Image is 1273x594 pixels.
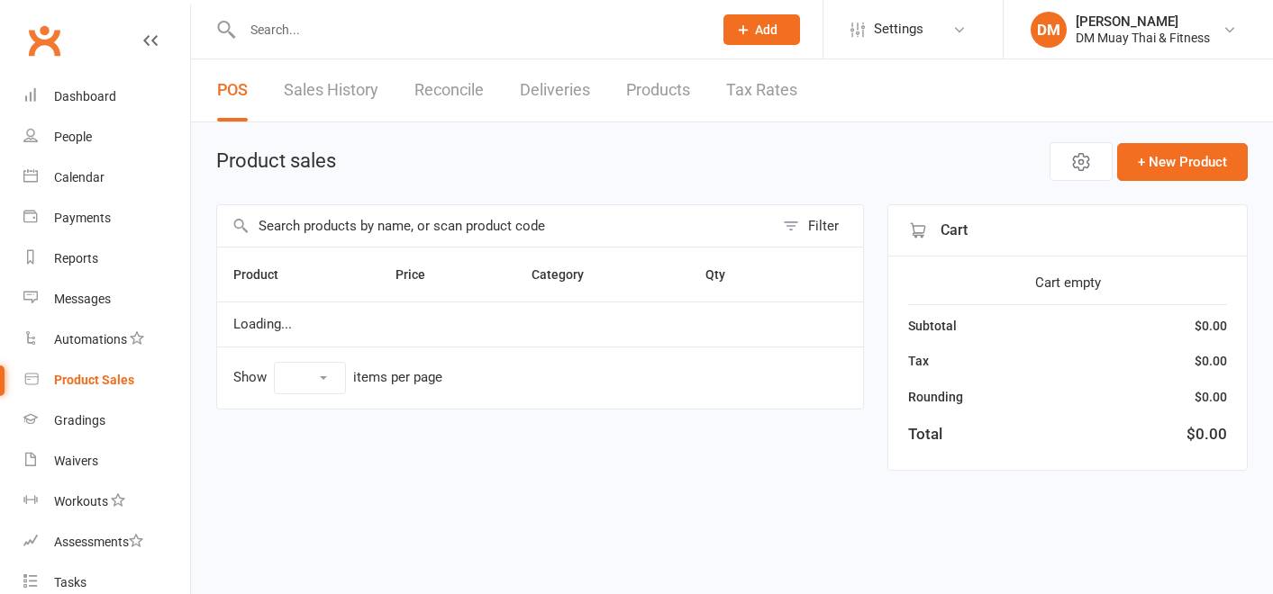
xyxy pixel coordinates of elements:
div: Rounding [908,387,963,407]
input: Search... [237,17,700,42]
div: Filter [808,215,839,237]
a: Calendar [23,157,190,198]
div: DM Muay Thai & Fitness [1076,30,1210,46]
div: Assessments [54,535,143,549]
span: Add [755,22,777,37]
div: Workouts [54,494,108,508]
div: Tasks [54,575,86,589]
div: Tax [908,351,929,371]
button: Add [723,14,800,45]
div: $0.00 [1195,316,1227,336]
a: POS [217,59,248,121]
div: Total [908,422,942,446]
input: Search products by name, or scan product code [217,205,774,247]
a: Reports [23,238,190,279]
div: Payments [54,211,111,225]
button: + New Product [1117,143,1248,181]
div: [PERSON_NAME] [1076,13,1210,30]
a: Product Sales [23,360,190,400]
span: Category [532,267,604,282]
div: Dashboard [54,89,116,103]
div: People [54,130,92,144]
span: Price [396,267,445,282]
td: Loading... [217,301,863,346]
a: Automations [23,319,190,360]
div: Cart empty [908,272,1227,293]
a: Messages [23,279,190,319]
div: Show [233,362,442,394]
h1: Product sales [216,150,336,172]
a: Products [626,59,690,121]
div: Messages [54,292,111,306]
a: Gradings [23,400,190,441]
a: Waivers [23,441,190,481]
button: Qty [705,264,745,285]
a: Workouts [23,481,190,522]
a: Dashboard [23,76,190,117]
a: Clubworx [22,18,67,63]
div: Reports [54,251,98,265]
div: Subtotal [908,316,957,336]
span: Settings [874,9,923,49]
a: Tax Rates [726,59,797,121]
div: Calendar [54,170,105,184]
div: $0.00 [1195,351,1227,371]
span: Qty [705,267,745,282]
div: items per page [353,370,442,385]
a: Reconcile [414,59,484,121]
div: DM [1031,12,1067,48]
div: Automations [54,332,127,346]
button: Product [233,264,298,285]
a: People [23,117,190,157]
a: Payments [23,198,190,238]
div: $0.00 [1187,422,1227,446]
a: Sales History [284,59,378,121]
button: Category [532,264,604,285]
button: Filter [774,205,863,247]
a: Assessments [23,522,190,562]
div: $0.00 [1195,387,1227,407]
div: Cart [888,205,1247,256]
div: Product Sales [54,373,134,387]
span: Product [233,267,298,282]
div: Gradings [54,413,105,427]
a: Deliveries [520,59,590,121]
button: Price [396,264,445,285]
div: Waivers [54,454,98,468]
